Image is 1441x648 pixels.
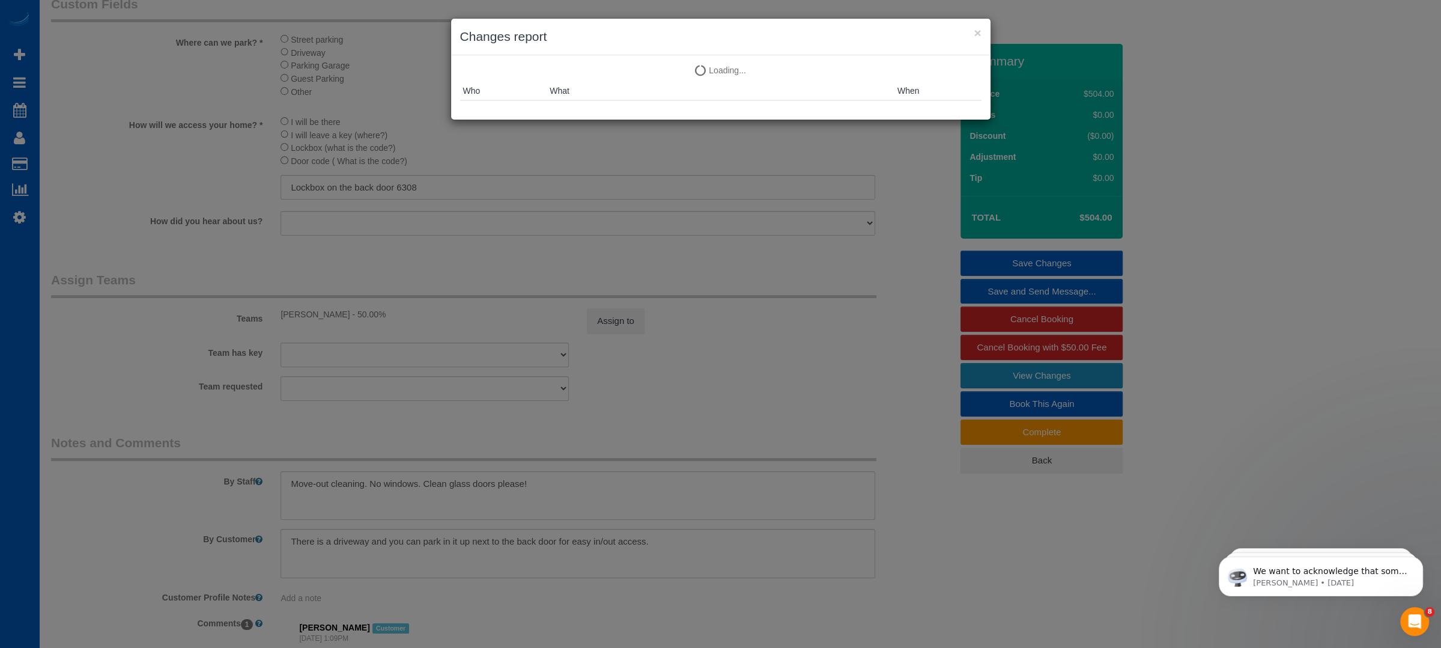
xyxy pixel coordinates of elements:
[451,19,990,120] sui-modal: Changes report
[52,35,207,200] span: We want to acknowledge that some users may be experiencing lag or slower performance in our softw...
[1400,607,1429,636] iframe: Intercom live chat
[460,82,547,100] th: Who
[974,26,981,39] button: ×
[1201,531,1441,616] iframe: Intercom notifications message
[460,64,981,76] p: Loading...
[460,28,981,46] h3: Changes report
[547,82,894,100] th: What
[894,82,981,100] th: When
[1425,607,1434,617] span: 8
[52,46,207,57] p: Message from Ellie, sent 1w ago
